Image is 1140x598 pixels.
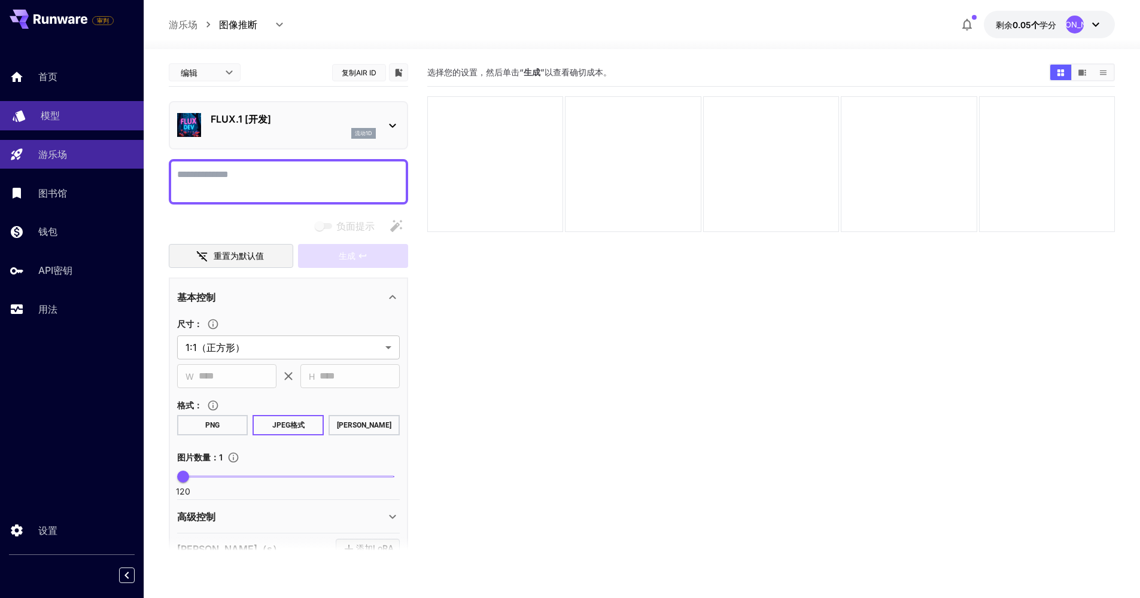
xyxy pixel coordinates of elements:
a: 游乐场 [169,17,197,32]
b: 生成 [524,67,540,77]
span: H [309,370,315,383]
p: FLUX.1 [开发] [211,112,376,126]
button: 在视频视图中显示图像 [1072,65,1093,80]
span: 审判 [93,16,113,25]
button: [PERSON_NAME] [329,415,400,435]
button: 为输出图像选择文件格式。 [202,399,224,411]
div: 基本控制 [177,283,400,312]
button: 复制AIR ID [332,64,386,81]
span: 剩余 [996,20,1013,30]
div: 高级控制 [177,502,400,531]
button: JPEG格式 [253,415,324,435]
p: 用法 [38,302,57,316]
button: 指定在单个请求中生成多少张图片。每个图像生成都将单独收费。 [223,451,244,463]
div: Collapse sidebar [128,565,144,586]
span: 选择您的设置，然后单击“ ”以查看确切成本。 [427,67,612,77]
div: [PERSON_NAME] [1066,16,1084,33]
span: Negative prompts are not compatible with the selected model. [312,218,384,233]
p: 图书馆 [38,186,67,200]
span: 120 [176,486,190,498]
span: 0.05个 [1013,20,1039,30]
span: 添加您的支付卡以启用完整的平台功能。 [92,13,114,28]
p: 模型 [41,108,60,123]
p: 基本控制 [177,290,215,304]
div: 0.05美元 [996,19,1056,31]
span: 负面提示 [336,219,375,233]
div: FLUX.1 [开发]流动1D [177,107,400,144]
nav: 面包屑导航 [169,17,219,32]
span: W [186,370,194,383]
p: 高级控制 [177,509,215,524]
button: 在列表视图中显示图像 [1093,65,1114,80]
button: 添加到图书馆 [393,65,404,80]
p: API密钥 [38,263,72,277]
span: 图像推断 [219,17,272,32]
span: 学分 [1039,20,1056,30]
span: 编辑 [181,66,218,79]
button: 0.05美元[PERSON_NAME] [984,11,1115,38]
button: 在网格视图中显示图像 [1050,65,1071,80]
span: 尺寸 ： [177,319,202,329]
span: 图片数量 ：1 [177,452,223,462]
div: 在网格视图中显示图像在视频视图中显示图像在列表视图中显示图像 [1049,63,1115,81]
p: 首页 [38,69,57,84]
span: 格式 ： [177,400,202,410]
button: 通过以像素为单位指定其宽度和高度来调整生成图像的尺寸，或从预定义的选项中进行选择。图像尺寸必须是64的倍数（例如，512x512，1024x768）。 [202,318,224,330]
span: 1:1（正方形） [186,340,381,355]
p: 流动1D [355,129,372,138]
button: PNG [177,415,248,435]
button: Collapse sidebar [119,568,135,583]
p: 游乐场 [38,147,67,161]
p: 设置 [38,523,57,538]
p: 钱包 [38,224,57,239]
